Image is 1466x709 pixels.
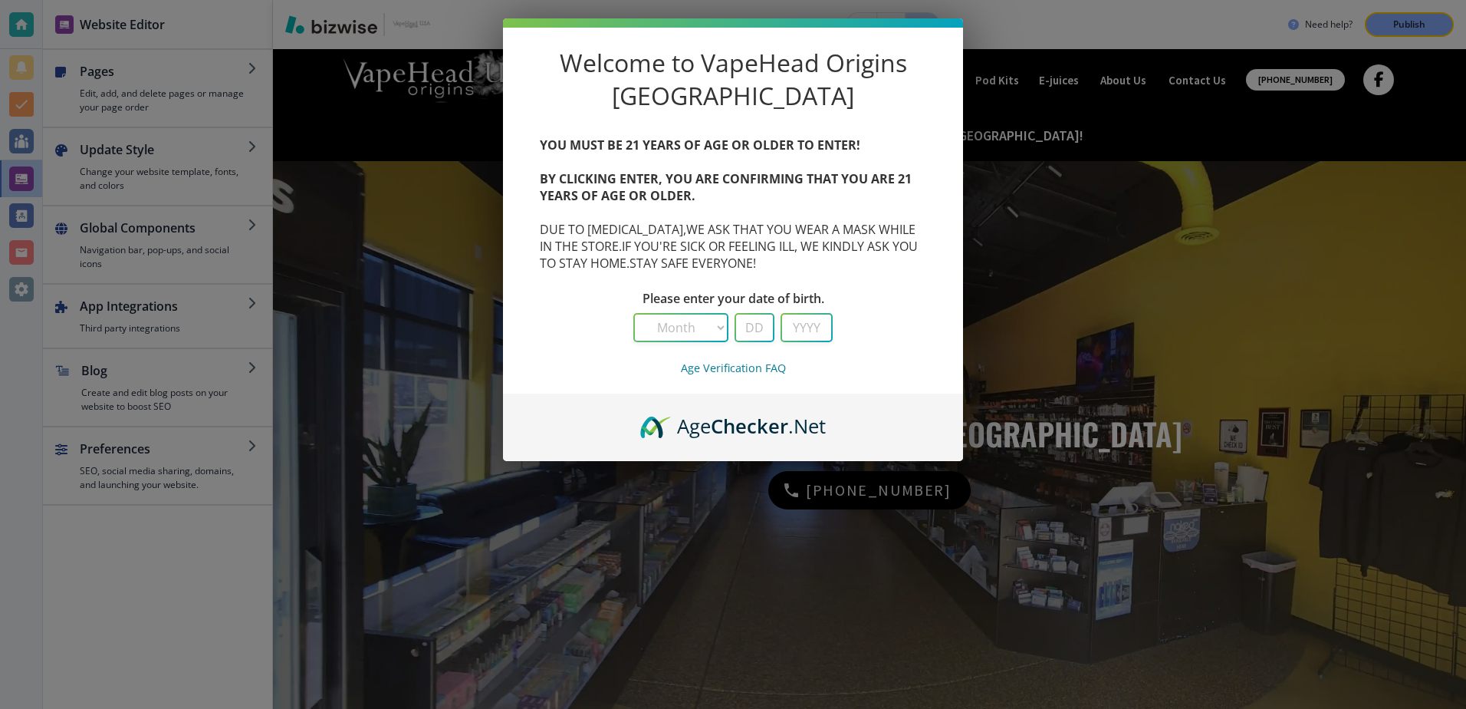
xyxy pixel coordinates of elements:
[540,137,926,272] div: DUE TO [MEDICAL_DATA],WE ASK THAT YOU WEAR A MASK WHILE IN THE STORE.IF YOU'RE SICK OR FEELING IL...
[640,412,671,443] img: AgeChecker.Net Logo
[540,137,912,204] strong: YOU MUST BE 21 YEARS OF AGE OR OLDER TO ENTER! BY CLICKING ENTER, YOU ARE CONFIRMING THAT YOU ARE...
[788,413,826,440] span: .Net
[540,46,926,112] div: Welcome to VapeHead Origins [GEOGRAPHIC_DATA]
[681,361,786,375] a: Age Verification FAQ
[540,290,926,307] div: Please enter your date of birth.
[782,315,831,341] input: YYYY
[640,412,826,429] a: AgeChecker.Net
[736,315,773,341] input: DD
[677,413,711,440] span: Age
[711,413,788,440] span: Checker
